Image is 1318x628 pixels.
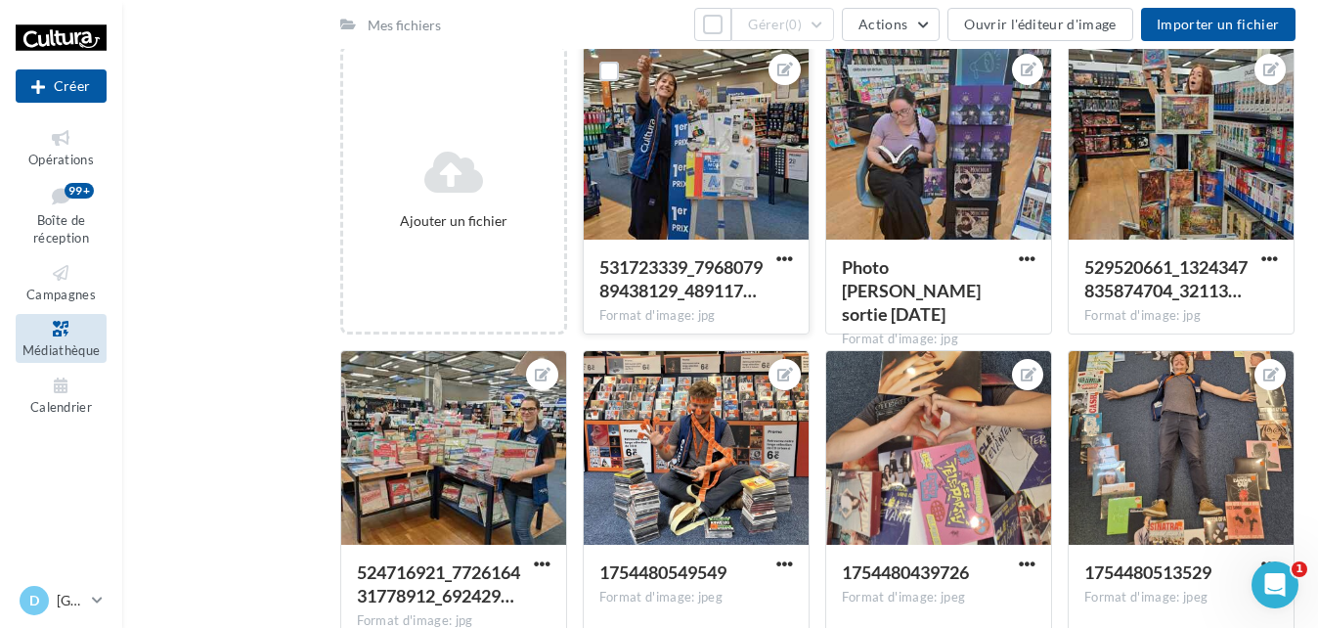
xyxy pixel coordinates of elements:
div: Mes fichiers [368,16,441,35]
span: 1754480549549 [599,561,726,583]
span: Médiathèque [22,342,101,358]
button: Créer [16,69,107,103]
a: Médiathèque [16,314,107,362]
span: (0) [785,17,802,32]
button: Actions [842,8,940,41]
span: Opérations [28,152,94,167]
span: Actions [858,16,907,32]
div: Format d'image: jpg [1084,307,1278,325]
span: 1754480439726 [842,561,969,583]
iframe: Intercom live chat [1252,561,1298,608]
div: Format d'image: jpeg [842,589,1035,606]
span: 531723339_796807989438129_4891170426234557311_n [599,256,763,301]
div: Format d'image: jpg [842,331,1035,348]
span: Importer un fichier [1157,16,1280,32]
div: Format d'image: jpeg [1084,589,1278,606]
a: Campagnes [16,258,107,306]
span: Campagnes [26,287,96,302]
div: Format d'image: jpeg [599,589,793,606]
div: Ajouter un fichier [351,211,556,231]
span: Calendrier [30,399,92,415]
span: 529520661_1324347835874704_321139909445669476_n [1084,256,1248,301]
div: Nouvelle campagne [16,69,107,103]
a: D [GEOGRAPHIC_DATA] [16,582,107,619]
button: Gérer(0) [731,8,834,41]
a: Calendrier [16,371,107,419]
span: 1 [1292,561,1307,577]
div: 99+ [65,183,94,199]
button: Importer un fichier [1141,8,1296,41]
a: Opérations [16,123,107,171]
span: Boîte de réception [33,212,89,247]
p: [GEOGRAPHIC_DATA] [57,591,84,610]
button: Ouvrir l'éditeur d'image [947,8,1132,41]
span: 1754480513529 [1084,561,1211,583]
span: Photo Fanny sortie Mercredi [842,256,981,325]
div: Format d'image: jpg [599,307,793,325]
span: D [29,591,39,610]
span: 524716921_772616431778912_6924298301335758972_n [357,561,520,606]
a: Boîte de réception99+ [16,179,107,250]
